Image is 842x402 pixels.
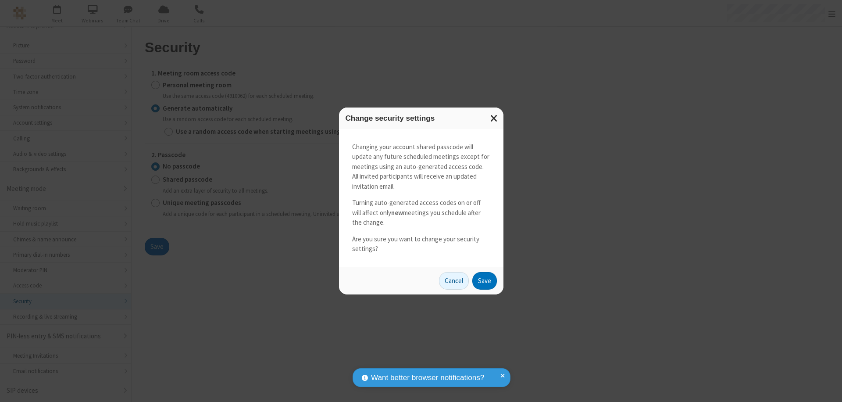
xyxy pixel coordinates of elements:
[391,208,403,217] strong: new
[352,198,490,228] p: Turning auto-generated access codes on or off will affect only meetings you schedule after the ch...
[472,272,497,290] button: Save
[371,372,484,384] span: Want better browser notifications?
[352,142,490,192] p: Changing your account shared passcode will update any future scheduled meetings except for meetin...
[346,114,497,122] h3: Change security settings
[439,272,469,290] button: Cancel
[352,234,490,254] p: Are you sure you want to change your security settings?
[485,108,503,129] button: Close modal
